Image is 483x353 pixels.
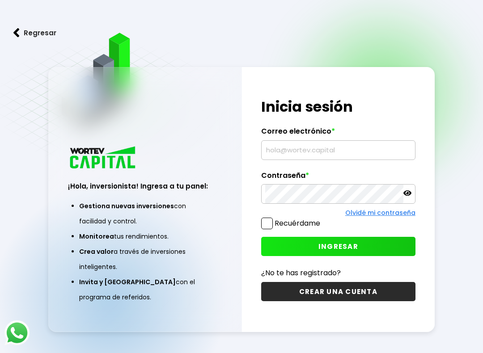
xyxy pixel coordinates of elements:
[261,96,415,118] h1: Inicia sesión
[261,171,415,185] label: Contraseña
[79,229,211,244] li: tus rendimientos.
[261,267,415,301] a: ¿No te has registrado?CREAR UNA CUENTA
[79,202,174,210] span: Gestiona nuevas inversiones
[265,141,411,160] input: hola@wortev.capital
[261,267,415,278] p: ¿No te has registrado?
[261,282,415,301] button: CREAR UNA CUENTA
[4,320,30,345] img: logos_whatsapp-icon.242b2217.svg
[79,274,211,305] li: con el programa de referidos.
[79,244,211,274] li: a través de inversiones inteligentes.
[79,277,176,286] span: Invita y [GEOGRAPHIC_DATA]
[79,232,114,241] span: Monitorea
[318,242,358,251] span: INGRESAR
[68,181,222,191] h3: ¡Hola, inversionista! Ingresa a tu panel:
[261,237,415,256] button: INGRESAR
[68,145,139,172] img: logo_wortev_capital
[79,198,211,229] li: con facilidad y control.
[13,28,20,38] img: flecha izquierda
[261,127,415,140] label: Correo electrónico
[79,247,114,256] span: Crea valor
[275,218,320,228] label: Recuérdame
[345,208,415,217] a: Olvidé mi contraseña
